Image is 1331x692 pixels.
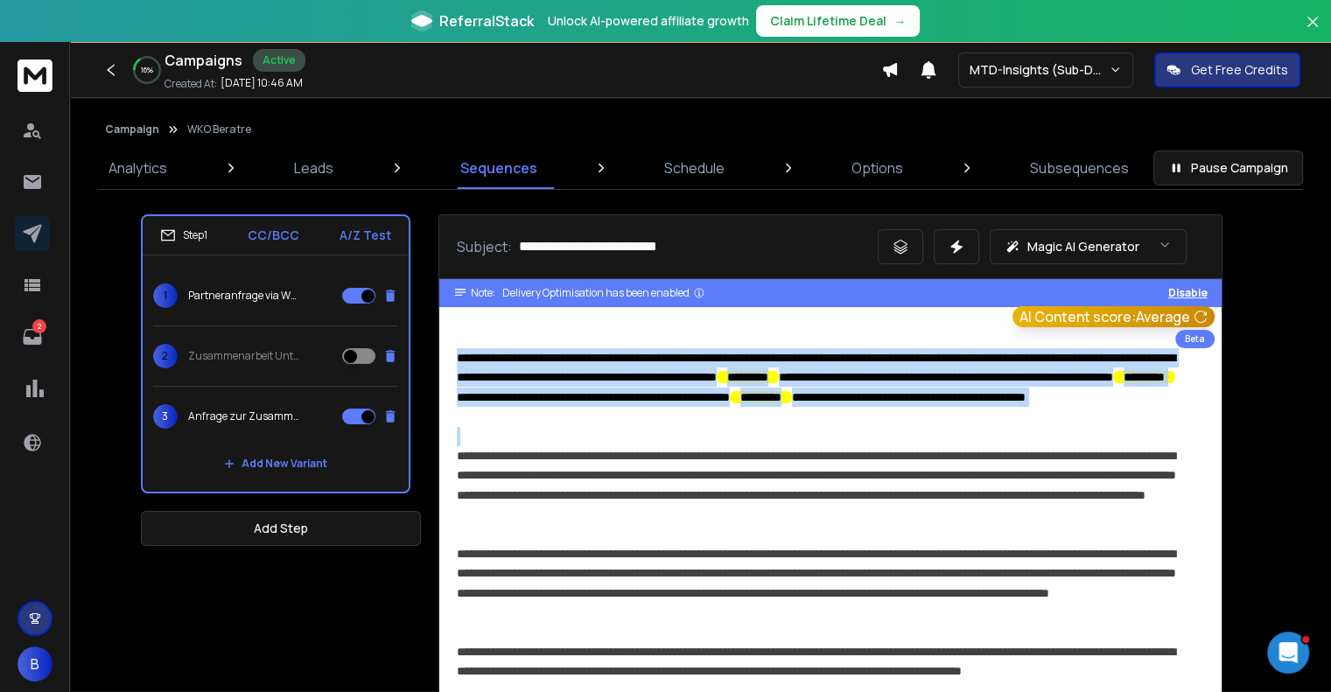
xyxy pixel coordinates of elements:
h1: Campaigns [165,50,242,71]
button: Claim Lifetime Deal→ [756,5,920,37]
p: MTD-Insights (Sub-Domains) [970,61,1109,79]
div: Step 1 [160,227,207,243]
p: Leads [294,157,333,178]
span: 1 [153,283,178,308]
p: Analytics [109,157,167,178]
a: Leads [284,147,344,189]
a: Options [841,147,914,189]
p: 2 [32,319,46,333]
p: Magic AI Generator [1027,238,1139,255]
span: 3 [153,404,178,429]
p: Unlock AI-powered affiliate growth [548,12,749,30]
div: Beta [1175,330,1215,348]
button: Get Free Credits [1154,52,1300,87]
span: ReferralStack [439,10,534,31]
a: Subsequences [1019,147,1139,189]
span: 2 [153,344,178,368]
button: Add Step [141,511,421,546]
p: [DATE] 10:46 AM [221,76,303,90]
a: Sequences [450,147,548,189]
button: AI Content score:Average [1012,306,1215,327]
p: Subsequences [1030,157,1129,178]
button: Magic AI Generator [990,229,1187,264]
div: Delivery Optimisation has been enabled [502,286,705,300]
button: Close banner [1301,10,1324,52]
button: B [18,647,53,682]
div: Active [253,49,305,72]
p: A/Z Test [340,227,391,244]
p: CC/BCC [248,227,299,244]
iframe: Intercom live chat [1267,632,1309,674]
p: Subject: [457,236,512,257]
span: Note: [471,286,495,300]
p: 16 % [141,65,153,75]
li: Step1CC/BCCA/Z Test1Partneranfrage via WKO – Unternehmensdiagnostik2Zusammenarbeit Unternehmensdi... [141,214,410,493]
span: → [893,12,906,30]
button: Campaign [105,122,159,136]
p: Sequences [460,157,537,178]
p: WKO Beratre [187,122,251,136]
button: Pause Campaign [1153,150,1303,185]
p: Get Free Credits [1191,61,1288,79]
p: Partneranfrage via WKO – Unternehmensdiagnostik [188,289,300,303]
button: Add New Variant [210,446,341,481]
button: Disable [1168,286,1208,300]
p: Zusammenarbeit Unternehmensdiagnostik? [188,349,300,363]
p: Anfrage zur Zusammenarbeit [188,409,300,423]
p: Schedule [664,157,725,178]
a: Schedule [654,147,735,189]
a: 2 [15,319,50,354]
p: Options [851,157,903,178]
a: Analytics [98,147,178,189]
p: Created At: [165,77,217,91]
